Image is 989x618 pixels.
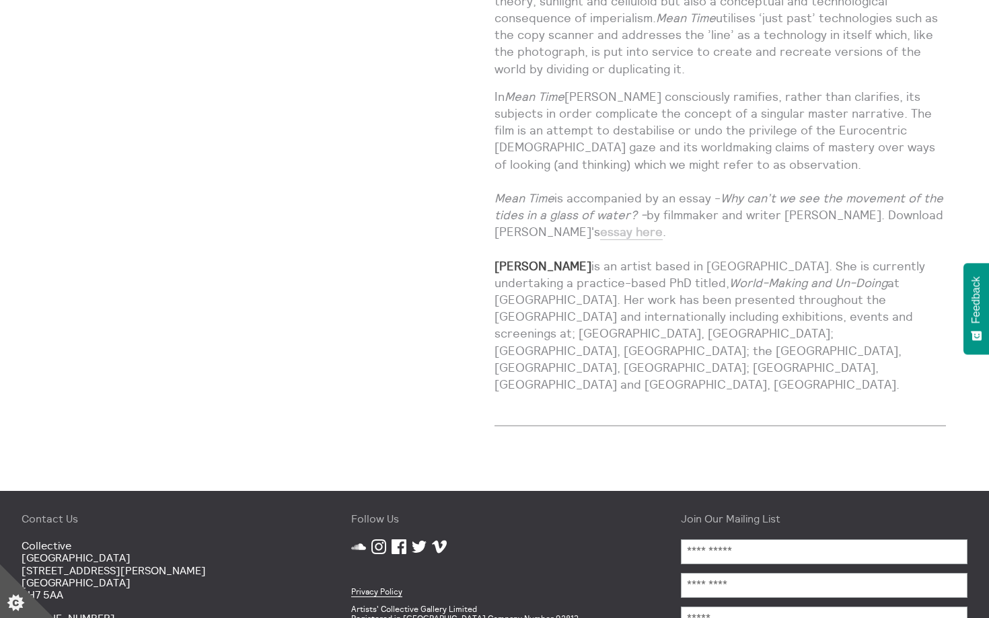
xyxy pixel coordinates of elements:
[351,586,402,597] a: Privacy Policy
[729,275,887,291] em: World-Making and Un-Doing
[351,512,638,525] h4: Follow Us
[656,10,716,26] em: Mean Time
[494,88,946,393] p: In [PERSON_NAME] consciously ramifies, rather than clarifies, its subjects in order complicate th...
[494,190,943,223] em: Why can’t we see the movement of the tides in a glass of water? -
[600,224,663,240] a: essay here
[494,190,554,206] em: Mean Time
[505,89,564,104] em: Mean Time
[22,512,308,525] h4: Contact Us
[963,263,989,354] button: Feedback - Show survey
[494,258,591,274] strong: [PERSON_NAME]
[22,539,308,601] p: Collective [GEOGRAPHIC_DATA] [STREET_ADDRESS][PERSON_NAME] [GEOGRAPHIC_DATA] EH7 5AA
[681,512,967,525] h4: Join Our Mailing List
[970,276,982,323] span: Feedback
